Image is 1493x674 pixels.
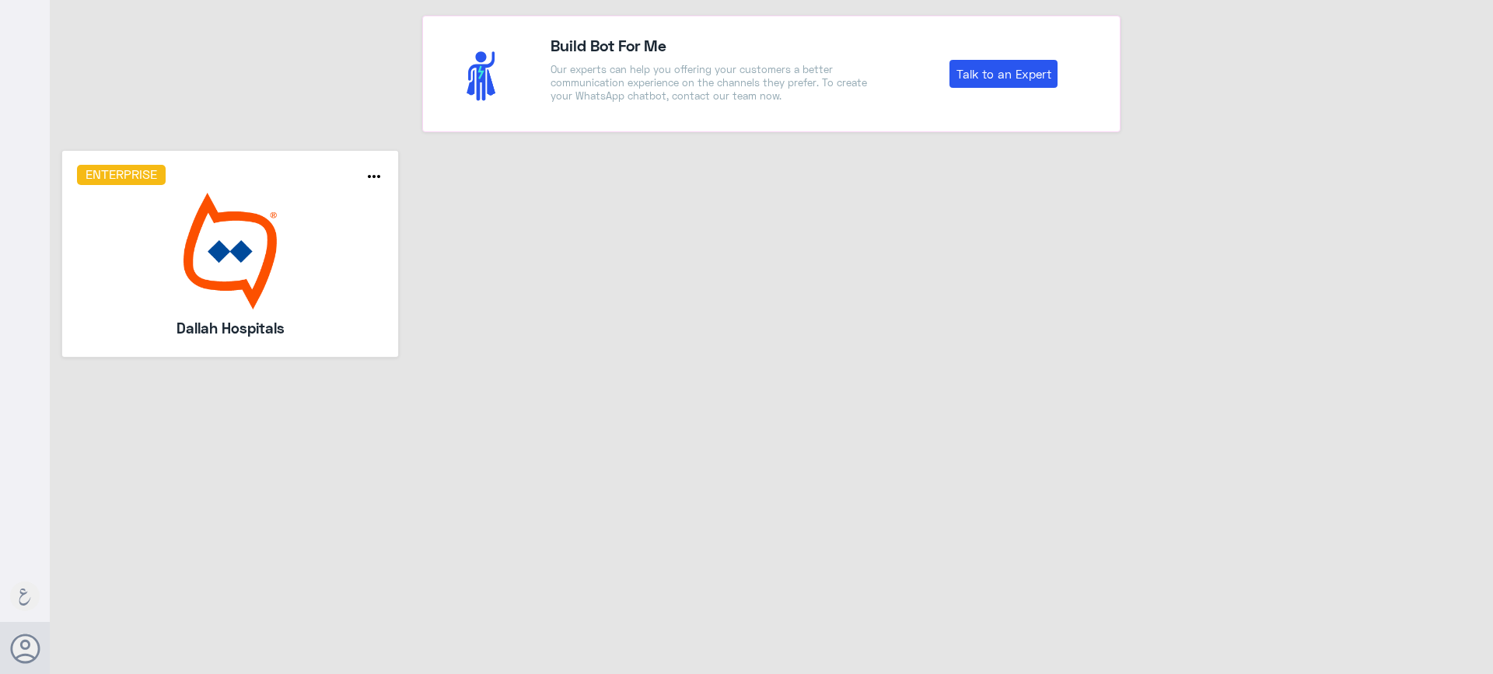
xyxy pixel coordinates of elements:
img: bot image [77,193,384,309]
a: Talk to an Expert [949,60,1058,88]
h5: Dallah Hospitals [118,317,342,339]
h6: Enterprise [77,165,166,185]
i: more_horiz [365,167,383,186]
button: more_horiz [365,167,383,190]
p: Our experts can help you offering your customers a better communication experience on the channel... [551,63,876,103]
button: Avatar [10,634,40,663]
h4: Build Bot For Me [551,33,876,57]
